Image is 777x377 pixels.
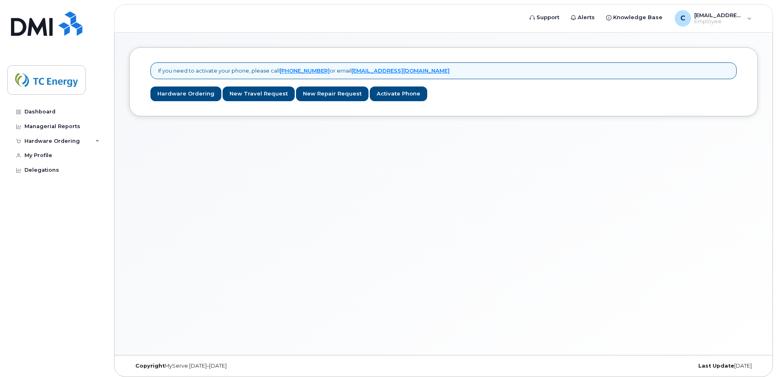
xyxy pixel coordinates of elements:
a: New Repair Request [296,86,369,102]
strong: Last Update [698,363,734,369]
div: MyServe [DATE]–[DATE] [129,363,339,369]
a: [PHONE_NUMBER] [280,67,330,74]
p: If you need to activate your phone, please call or email [158,67,450,75]
a: New Travel Request [223,86,295,102]
div: [DATE] [548,363,758,369]
a: [EMAIL_ADDRESS][DOMAIN_NAME] [351,67,450,74]
a: Activate Phone [370,86,427,102]
a: Hardware Ordering [150,86,221,102]
strong: Copyright [135,363,165,369]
